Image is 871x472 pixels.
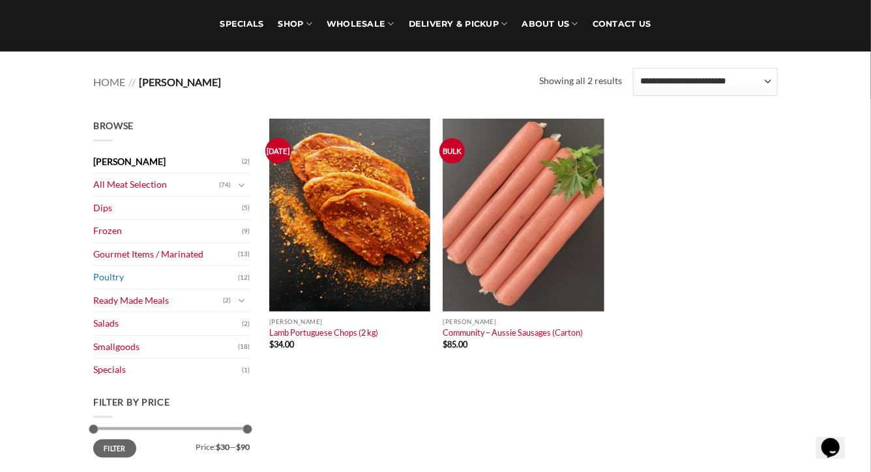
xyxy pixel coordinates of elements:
span: (5) [242,198,250,218]
iframe: chat widget [816,420,858,459]
span: $90 [236,442,250,452]
a: Smallgoods [93,336,238,359]
a: Home [93,76,125,88]
span: (13) [238,244,250,264]
a: Poultry [93,266,238,289]
span: Filter by price [93,396,170,407]
span: $ [269,339,274,349]
div: Price: — [93,439,250,451]
span: [PERSON_NAME] [139,76,221,88]
a: Dips [93,197,242,220]
select: Shop order [633,68,778,96]
span: (18) [238,337,250,357]
a: Lamb Portuguese Chops (2 kg) [269,327,378,338]
span: $30 [216,442,229,452]
button: Toggle [234,178,250,192]
a: [PERSON_NAME] [93,151,242,173]
a: All Meat Selection [93,173,219,196]
bdi: 85.00 [443,339,467,349]
span: (2) [242,152,250,171]
img: Beef Sausages [443,119,604,312]
p: [PERSON_NAME] [269,318,430,325]
span: Browse [93,120,134,131]
p: [PERSON_NAME] [443,318,604,325]
span: $ [443,339,447,349]
span: (74) [219,175,231,195]
a: Specials [93,359,242,381]
span: (1) [242,361,250,380]
a: Community – Aussie Sausages (Carton) [443,327,583,338]
p: Showing all 2 results [539,74,622,89]
a: Frozen [93,220,242,243]
a: Ready Made Meals [93,289,223,312]
bdi: 34.00 [269,339,294,349]
button: Filter [93,439,136,458]
button: Toggle [234,293,250,308]
a: Salads [93,312,242,335]
span: (2) [223,291,231,310]
span: (9) [242,222,250,241]
span: // [128,76,136,88]
span: (12) [238,268,250,288]
a: Gourmet Items / Marinated [93,243,238,266]
span: (2) [242,314,250,334]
